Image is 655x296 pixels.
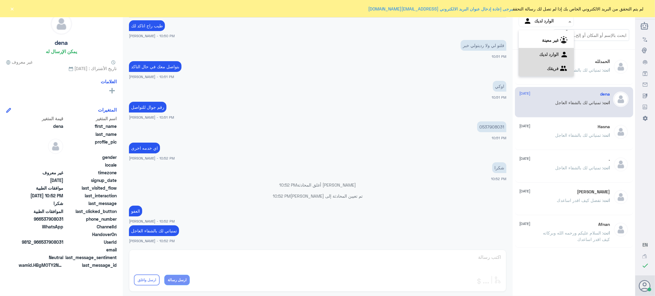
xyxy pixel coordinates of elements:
[641,262,649,269] i: check
[521,29,526,45] i: ⇅
[560,36,569,45] img: Unassigned.svg
[6,59,33,65] span: غير معروف
[164,275,190,285] button: ارسل رسالة
[528,29,554,47] span: من الأحدث للأقدم
[520,91,531,96] span: [DATE]
[129,61,181,72] p: 17/8/2025, 10:51 PM
[134,274,160,286] button: ارسل واغلق
[101,79,117,84] h6: العلامات
[603,132,610,138] span: انت
[639,280,651,292] button: الصورة الشخصية
[19,154,63,160] span: null
[19,185,63,191] span: موافقات الطبية
[273,193,290,199] span: 10:52 PM
[556,67,603,73] span: : تمنياتي لك بالشفاء العاجل
[64,115,117,122] span: اسم المتغير
[64,185,117,191] span: last_visited_flow
[368,6,513,11] a: يرجى إعادة إدخال عنوان البريد الالكتروني [EMAIL_ADDRESS][DOMAIN_NAME]
[543,230,610,242] span: : السلام عليكم ورحمه الله وبركاته كيف اقدر اساعدك
[19,216,63,222] span: 966537908031
[609,157,610,162] h5: .
[613,189,629,205] img: defaultAdmin.png
[613,92,629,107] img: defaultAdmin.png
[64,208,117,215] span: last_clicked_button
[129,74,174,79] span: [PERSON_NAME] - 10:51 PM
[64,177,117,184] span: signup_date
[64,169,117,176] span: timezone
[556,165,603,170] span: : تمنياتي لك بالشفاء العاجل
[554,30,629,41] input: ابحث بالإسم أو المكان أو إلخ..
[520,221,531,227] span: [DATE]
[64,247,117,253] span: email
[557,198,603,203] span: : تفضل كيف اقدر اساعدك
[129,115,174,120] span: [PERSON_NAME] - 10:51 PM
[46,49,77,54] h6: يمكن الإرسال له
[98,107,117,112] h6: المتغيرات
[642,242,648,248] button: EN
[520,156,531,161] span: [DATE]
[613,222,629,237] img: defaultAdmin.png
[64,262,117,268] span: last_message_id
[577,189,610,195] h5: Ali
[129,238,175,243] span: [PERSON_NAME] - 10:52 PM
[520,188,531,194] span: [DATE]
[129,33,175,38] span: [PERSON_NAME] - 10:50 PM
[19,200,63,207] span: شكرا
[129,20,165,31] p: 17/8/2025, 10:50 PM
[64,223,117,230] span: ChannelId
[603,198,610,203] span: انت
[613,124,629,140] img: defaultAdmin.png
[19,169,63,176] span: غير معروف
[64,123,117,129] span: first_name
[613,59,629,74] img: defaultAdmin.png
[129,219,175,224] span: [PERSON_NAME] - 10:52 PM
[603,67,610,73] span: انت
[129,225,179,236] p: 17/8/2025, 10:52 PM
[595,59,610,64] h5: الحمدلله
[64,254,117,261] span: last_message_sentiment
[491,177,506,181] span: 10:52 PM
[64,131,117,137] span: last_name
[560,65,569,74] img: yourTeam.svg
[603,165,610,170] span: انت
[19,239,63,245] span: 9812_966537908031
[64,231,117,238] span: HandoverOn
[603,100,610,105] span: انت
[547,66,559,71] b: فريقك
[55,39,68,46] h5: dena
[539,52,559,57] b: الوارد لديك
[64,200,117,207] span: last_message
[542,37,559,43] b: غير معينة
[6,65,117,72] span: تاريخ الأشتراك : [DATE]
[19,123,63,129] span: dena
[477,121,506,132] p: 17/8/2025, 10:51 PM
[129,143,160,153] p: 17/8/2025, 10:52 PM
[64,139,117,153] span: profile_pic
[19,115,63,122] span: قيمة المتغير
[598,124,610,129] h5: Hasna
[19,192,63,199] span: 2025-08-17T19:52:36.182Z
[19,231,63,238] span: null
[520,123,531,129] span: [DATE]
[598,222,610,227] h5: Afnan
[493,81,506,92] p: 17/8/2025, 10:51 PM
[19,254,63,261] span: 0
[560,50,569,60] img: yourInbox.svg
[129,156,175,161] span: [PERSON_NAME] - 10:52 PM
[492,54,506,58] span: 10:51 PM
[64,154,117,160] span: gender
[491,14,506,18] span: 10:50 PM
[565,26,571,31] b: كل
[129,206,142,216] p: 17/8/2025, 10:52 PM
[368,6,644,12] span: لم يتم التحقق من البريد الالكتروني الخاص بك إذا لم تصل لك رسالة التحقق
[600,92,610,97] h5: dena
[613,157,629,172] img: defaultAdmin.png
[279,182,297,187] span: 10:52 PM
[19,208,63,215] span: الموافقات الطبية
[492,95,506,99] span: 10:51 PM
[64,216,117,222] span: phone_number
[19,162,63,168] span: null
[64,162,117,168] span: locale
[492,136,506,140] span: 10:51 PM
[129,102,166,112] p: 17/8/2025, 10:51 PM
